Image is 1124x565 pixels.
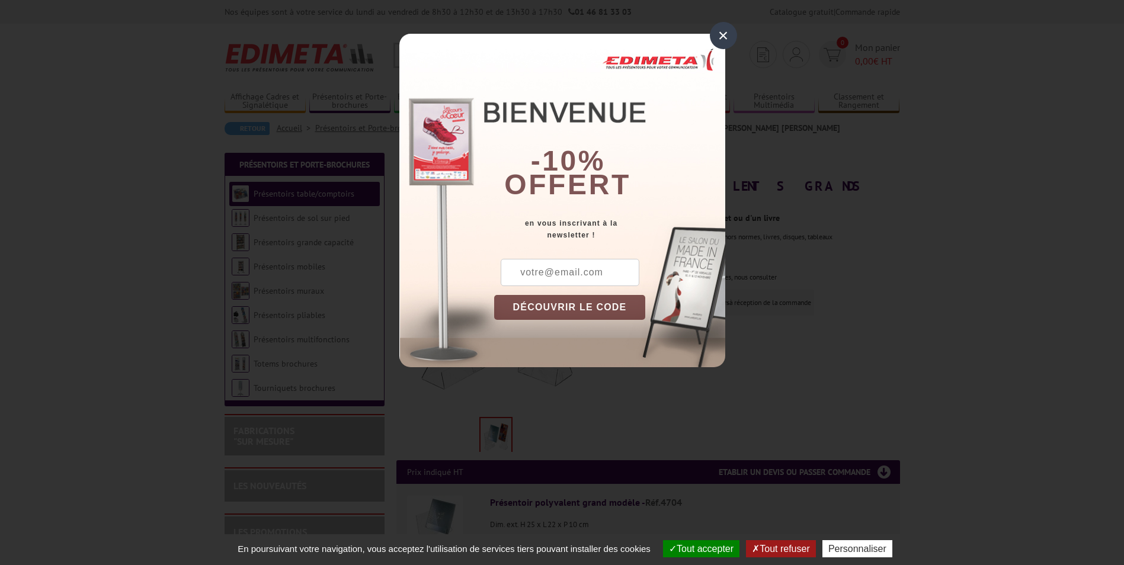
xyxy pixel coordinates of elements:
[494,295,646,320] button: DÉCOUVRIR LE CODE
[494,217,725,241] div: en vous inscrivant à la newsletter !
[531,145,606,176] b: -10%
[504,169,631,200] font: offert
[822,540,892,557] button: Personnaliser (fenêtre modale)
[501,259,639,286] input: votre@email.com
[232,544,657,554] span: En poursuivant votre navigation, vous acceptez l'utilisation de services tiers pouvant installer ...
[746,540,815,557] button: Tout refuser
[663,540,739,557] button: Tout accepter
[710,22,737,49] div: ×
